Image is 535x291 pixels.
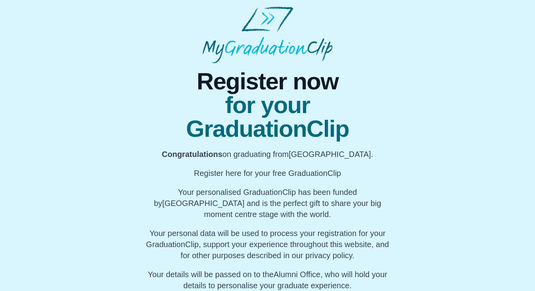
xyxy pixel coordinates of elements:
b: Congratulations [162,150,222,159]
span: for your GraduationClip [143,93,392,141]
p: Register here for your free GraduationClip [143,168,392,179]
span: Register now [143,70,392,93]
img: MyGraduationClip [202,6,333,63]
span: Your details will be passed on to the , who will hold your details to personalise your graduate e... [148,270,387,290]
p: Your personalised GraduationClip has been funded by [GEOGRAPHIC_DATA] and is the perfect gift to ... [143,187,392,220]
span: Alumni Office [273,270,320,279]
p: Your personal data will be used to process your registration for your GraduationClip, support you... [143,228,392,261]
p: on graduating from [GEOGRAPHIC_DATA]. [143,149,392,160]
